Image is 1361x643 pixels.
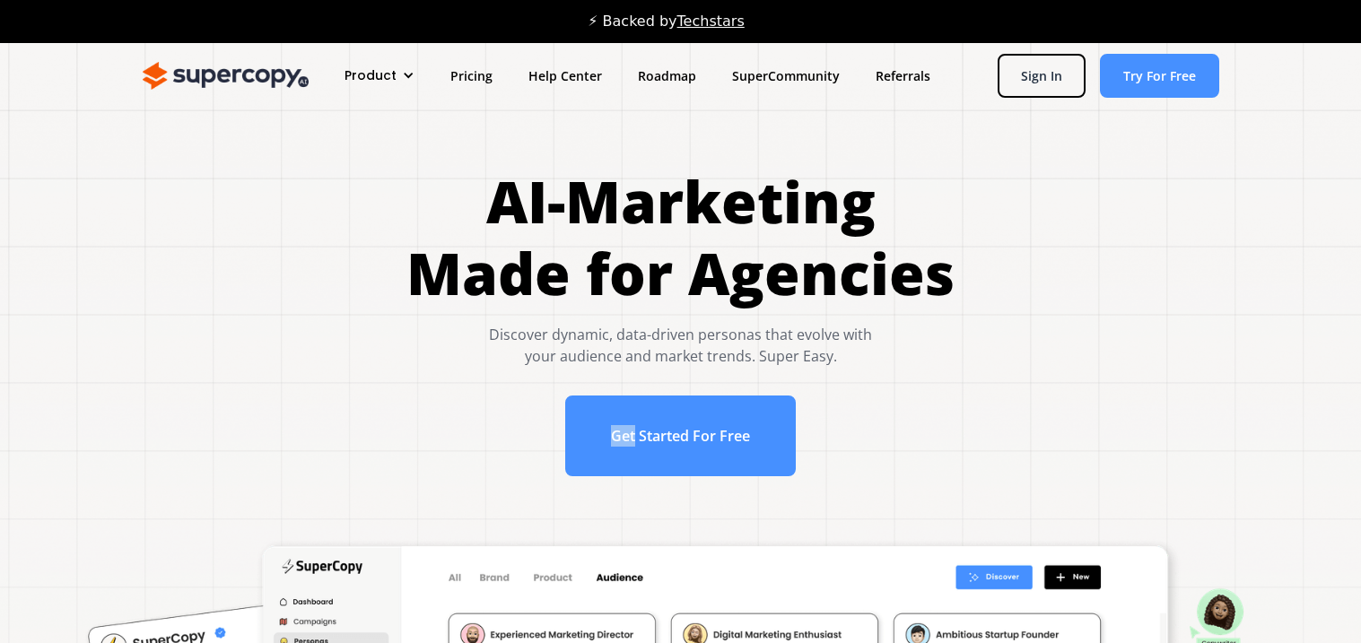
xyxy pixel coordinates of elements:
[714,59,858,92] a: SuperCommunity
[510,59,620,92] a: Help Center
[620,59,714,92] a: Roadmap
[565,395,796,476] a: Get Started For Free
[998,54,1086,98] a: Sign In
[345,66,397,85] div: Product
[406,324,955,367] div: Discover dynamic, data-driven personas that evolve with your audience and market trends. Super Easy.
[677,13,745,30] a: Techstars
[327,59,432,92] div: Product
[1100,54,1219,98] a: Try For Free
[858,59,948,92] a: Referrals
[432,59,510,92] a: Pricing
[588,13,744,30] div: ⚡ Backed by
[406,166,955,309] h1: AI-Marketing Made for Agencies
